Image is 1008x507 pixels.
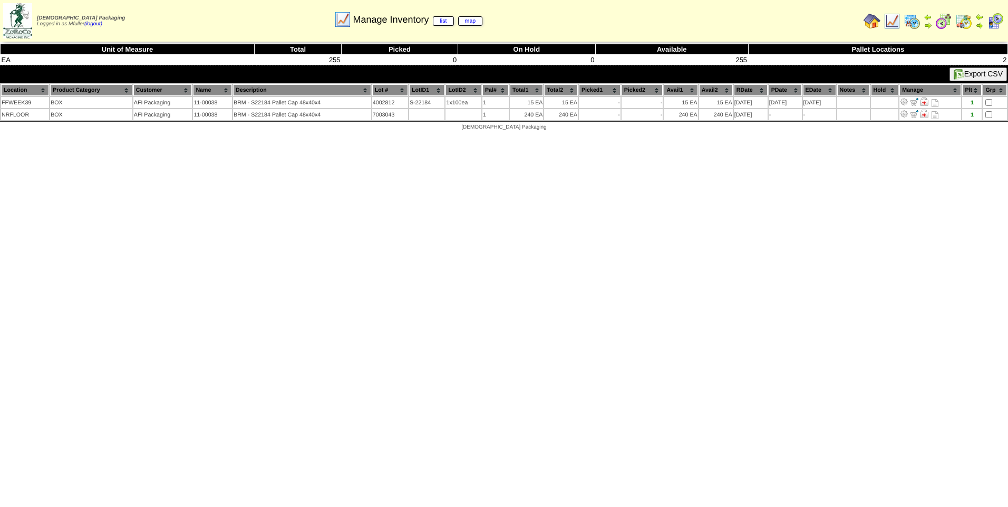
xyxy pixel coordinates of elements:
img: calendarblend.gif [935,13,952,30]
th: PDate [769,84,802,96]
th: LotID2 [445,84,481,96]
td: NRFLOOR [1,109,49,120]
td: 240 EA [510,109,544,120]
td: BRM - S22184 Pallet Cap 48x40x4 [233,109,371,120]
th: Avail1 [664,84,697,96]
td: 0 [458,55,595,65]
td: [DATE] [803,97,836,108]
th: Total2 [544,84,578,96]
span: [DEMOGRAPHIC_DATA] Packaging [37,15,125,21]
img: Adjust [900,97,908,106]
img: home.gif [864,13,880,30]
td: 15 EA [510,97,544,108]
th: Product Category [50,84,132,96]
img: Manage Hold [920,110,928,118]
td: - [769,109,802,120]
td: EA [1,55,255,65]
img: arrowright.gif [975,21,984,30]
td: 11-00038 [193,97,232,108]
td: AFI Packaging [133,109,192,120]
div: 1 [963,100,981,106]
td: BOX [50,109,132,120]
td: 2 [748,55,1007,65]
th: Pal# [482,84,509,96]
td: FFWEEK39 [1,97,49,108]
th: Location [1,84,49,96]
td: - [622,97,663,108]
img: arrowleft.gif [924,13,932,21]
th: Customer [133,84,192,96]
td: 255 [255,55,342,65]
td: BOX [50,97,132,108]
td: 0 [342,55,458,65]
td: 7003043 [372,109,408,120]
td: S-22184 [409,97,445,108]
img: Move [910,110,918,118]
button: Export CSV [949,67,1007,81]
th: Total1 [510,84,544,96]
th: Grp [983,84,1007,96]
th: On Hold [458,44,595,55]
th: Picked2 [622,84,663,96]
a: (logout) [84,21,102,27]
img: calendarprod.gif [904,13,920,30]
td: 1 [482,97,509,108]
th: Description [233,84,371,96]
th: Unit of Measure [1,44,255,55]
span: [DEMOGRAPHIC_DATA] Packaging [461,124,546,130]
th: Hold [871,84,899,96]
img: excel.gif [954,69,964,80]
td: BRM - S22184 Pallet Cap 48x40x4 [233,97,371,108]
span: Manage Inventory [353,14,482,25]
th: Picked [342,44,458,55]
td: - [803,109,836,120]
img: arrowleft.gif [975,13,984,21]
img: Adjust [900,110,908,118]
img: calendarcustomer.gif [987,13,1004,30]
td: [DATE] [734,97,768,108]
th: RDate [734,84,768,96]
td: - [579,109,621,120]
td: 4002812 [372,97,408,108]
img: zoroco-logo-small.webp [3,3,32,38]
th: Pallet Locations [748,44,1007,55]
span: Logged in as Mfuller [37,15,125,27]
td: 240 EA [699,109,733,120]
th: Lot # [372,84,408,96]
th: Picked1 [579,84,621,96]
img: line_graph.gif [334,11,351,28]
img: arrowright.gif [924,21,932,30]
td: 1x100ea [445,97,481,108]
th: Total [255,44,342,55]
img: line_graph.gif [884,13,900,30]
td: 15 EA [664,97,697,108]
td: - [622,109,663,120]
td: 15 EA [699,97,733,108]
td: AFI Packaging [133,97,192,108]
th: Available [595,44,748,55]
td: [DATE] [769,97,802,108]
td: 15 EA [544,97,578,108]
th: Plt [962,84,982,96]
th: Avail2 [699,84,733,96]
td: [DATE] [734,109,768,120]
td: 240 EA [664,109,697,120]
th: EDate [803,84,836,96]
th: LotID1 [409,84,445,96]
a: map [458,16,483,26]
a: list [433,16,453,26]
td: 255 [595,55,748,65]
td: 11-00038 [193,109,232,120]
td: 240 EA [544,109,578,120]
td: 1 [482,109,509,120]
img: calendarinout.gif [955,13,972,30]
i: Note [932,99,938,107]
i: Note [932,111,938,119]
img: Manage Hold [920,97,928,106]
th: Name [193,84,232,96]
img: Move [910,97,918,106]
td: - [579,97,621,108]
th: Manage [899,84,961,96]
th: Notes [837,84,870,96]
div: 1 [963,112,981,118]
